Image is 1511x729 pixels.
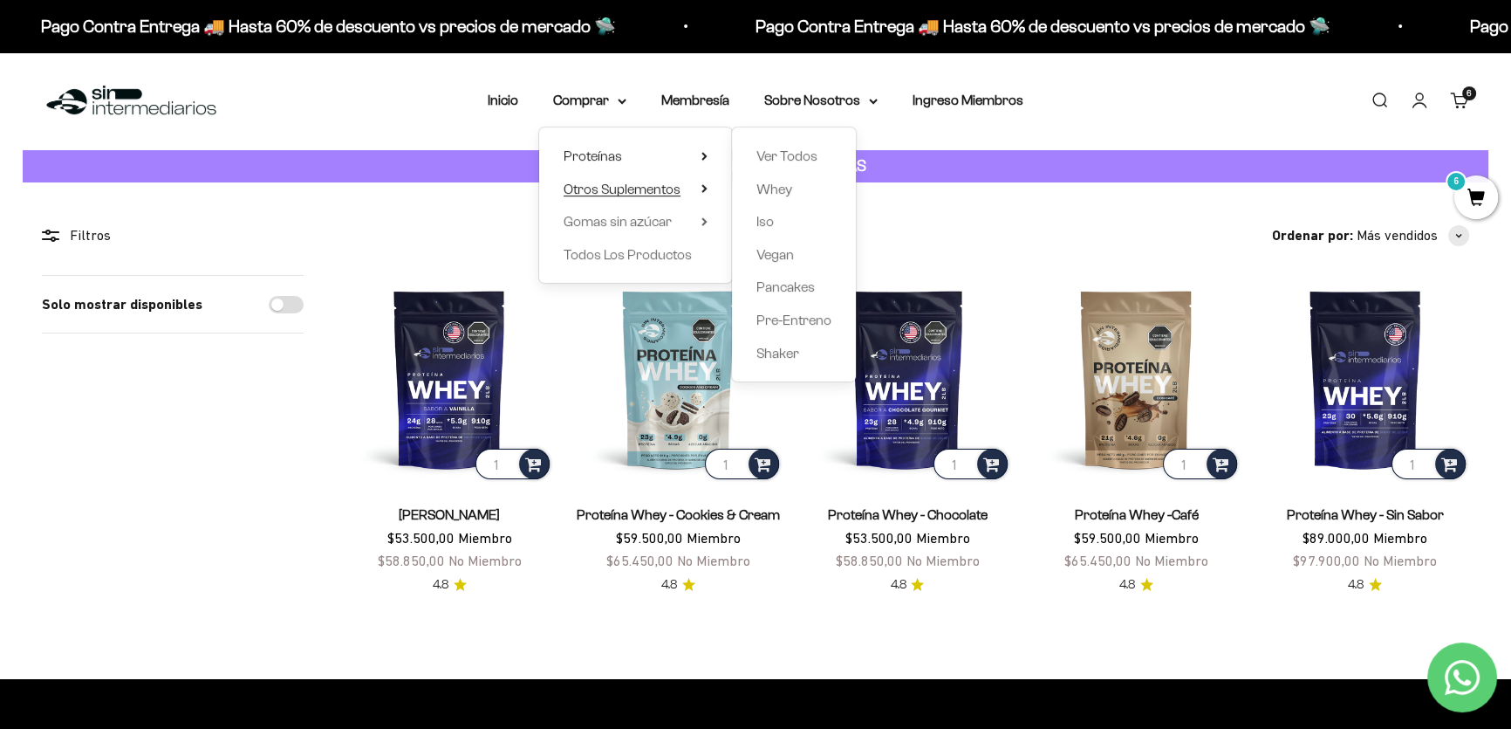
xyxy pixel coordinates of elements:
a: Proteína Whey - Cookies & Cream [577,507,780,522]
a: 4.84.8 de 5.0 estrellas [661,575,695,595]
span: 6 [1467,89,1472,98]
span: No Miembro [1135,553,1208,568]
span: Más vendidos [1357,224,1438,247]
span: Gomas sin azúcar [564,214,672,229]
a: Pancakes [756,276,831,299]
label: Solo mostrar disponibles [42,293,202,316]
span: $58.850,00 [378,553,445,568]
a: Proteína Whey - Chocolate [827,507,987,522]
button: Más vendidos [1357,224,1469,247]
span: Pancakes [756,279,815,294]
span: 4.8 [1348,575,1364,595]
span: Miembro [1145,530,1199,546]
span: $58.850,00 [835,553,902,568]
span: Otros Suplementos [564,182,680,196]
span: Whey [756,182,792,196]
p: Pago Contra Entrega 🚚 Hasta 60% de descuento vs precios de mercado 🛸 [755,12,1330,40]
span: No Miembro [1364,553,1437,568]
span: Ver Todos [756,148,817,163]
span: $59.500,00 [1074,530,1141,546]
summary: Sobre Nosotros [764,89,878,112]
a: 4.84.8 de 5.0 estrellas [1348,575,1382,595]
a: Ver Todos [756,145,831,168]
summary: Otros Suplementos [564,178,708,201]
span: $89.000,00 [1302,530,1370,546]
summary: Comprar [553,89,626,112]
summary: Proteínas [564,145,708,168]
span: $53.500,00 [387,530,455,546]
span: Todos Los Productos [564,247,692,262]
span: Pre-Entreno [756,313,831,327]
summary: Gomas sin azúcar [564,210,708,233]
a: Proteína Whey - Sin Sabor [1287,507,1444,522]
span: Miembro [458,530,512,546]
a: Todos Los Productos [564,244,708,266]
a: Vegan [756,244,831,266]
a: 4.84.8 de 5.0 estrellas [433,575,467,595]
span: Shaker [756,346,799,361]
span: $53.500,00 [844,530,912,546]
a: 4.84.8 de 5.0 estrellas [890,575,924,595]
a: Shaker [756,342,831,365]
mark: 6 [1446,171,1467,192]
span: $59.500,00 [616,530,683,546]
span: No Miembro [677,553,750,568]
span: Vegan [756,247,794,262]
span: Ordenar por: [1272,224,1353,247]
span: $65.450,00 [1064,553,1132,568]
span: No Miembro [448,553,522,568]
span: 4.8 [661,575,677,595]
span: Proteínas [564,148,622,163]
span: 4.8 [1119,575,1135,595]
span: Miembro [687,530,741,546]
a: Ingreso Miembros [913,93,1023,107]
span: 4.8 [433,575,448,595]
a: Iso [756,210,831,233]
a: Proteína Whey -Café [1074,507,1198,522]
span: Iso [756,214,774,229]
span: No Miembro [906,553,979,568]
span: Miembro [1373,530,1427,546]
span: $65.450,00 [606,553,673,568]
span: $97.900,00 [1293,553,1360,568]
a: [PERSON_NAME] [399,507,500,522]
div: Filtros [42,224,304,247]
span: 4.8 [890,575,906,595]
span: Miembro [915,530,969,546]
a: Membresía [661,93,729,107]
a: Whey [756,178,831,201]
a: 6 [1454,189,1498,209]
a: Pre-Entreno [756,309,831,332]
a: Inicio [488,93,518,107]
a: 4.84.8 de 5.0 estrellas [1119,575,1153,595]
p: Pago Contra Entrega 🚚 Hasta 60% de descuento vs precios de mercado 🛸 [40,12,615,40]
